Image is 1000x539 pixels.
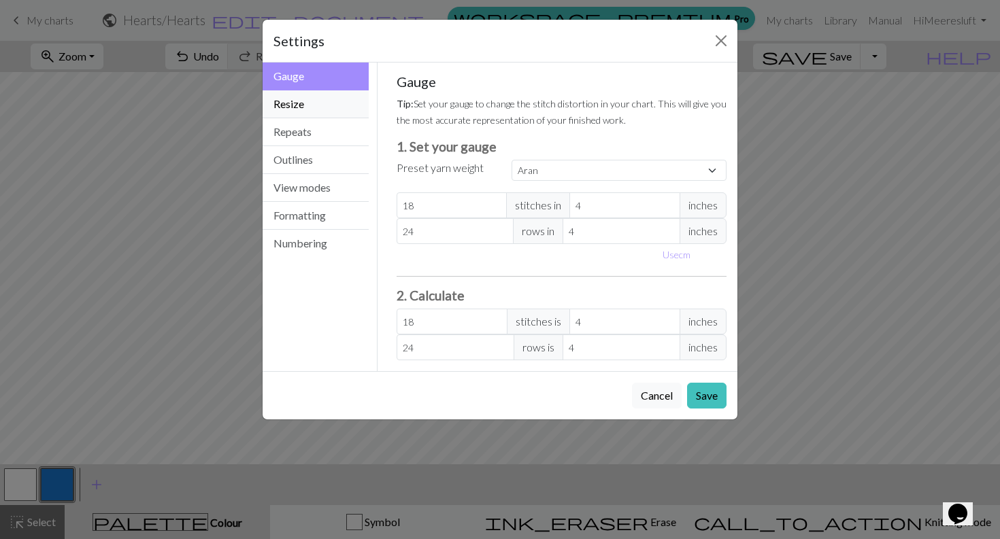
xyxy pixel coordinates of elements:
h5: Gauge [397,73,727,90]
span: stitches is [507,309,570,334]
button: Close [710,30,732,52]
button: Outlines [263,146,369,174]
iframe: chat widget [943,485,986,525]
button: Usecm [656,244,697,265]
h5: Settings [273,31,324,51]
h3: 1. Set your gauge [397,139,727,154]
span: inches [680,334,727,360]
strong: Tip: [397,98,414,109]
span: stitches in [506,192,570,218]
button: Gauge [263,63,369,90]
label: Preset yarn weight [397,160,484,176]
button: Resize [263,90,369,118]
span: inches [680,218,727,244]
button: Numbering [263,230,369,257]
button: Cancel [632,383,682,408]
span: rows in [513,218,563,244]
button: View modes [263,174,369,202]
span: rows is [514,334,563,360]
span: inches [680,309,727,334]
h3: 2. Calculate [397,288,727,303]
button: Repeats [263,118,369,146]
button: Save [687,383,727,408]
span: inches [680,192,727,218]
small: Set your gauge to change the stitch distortion in your chart. This will give you the most accurat... [397,98,727,126]
button: Formatting [263,202,369,230]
